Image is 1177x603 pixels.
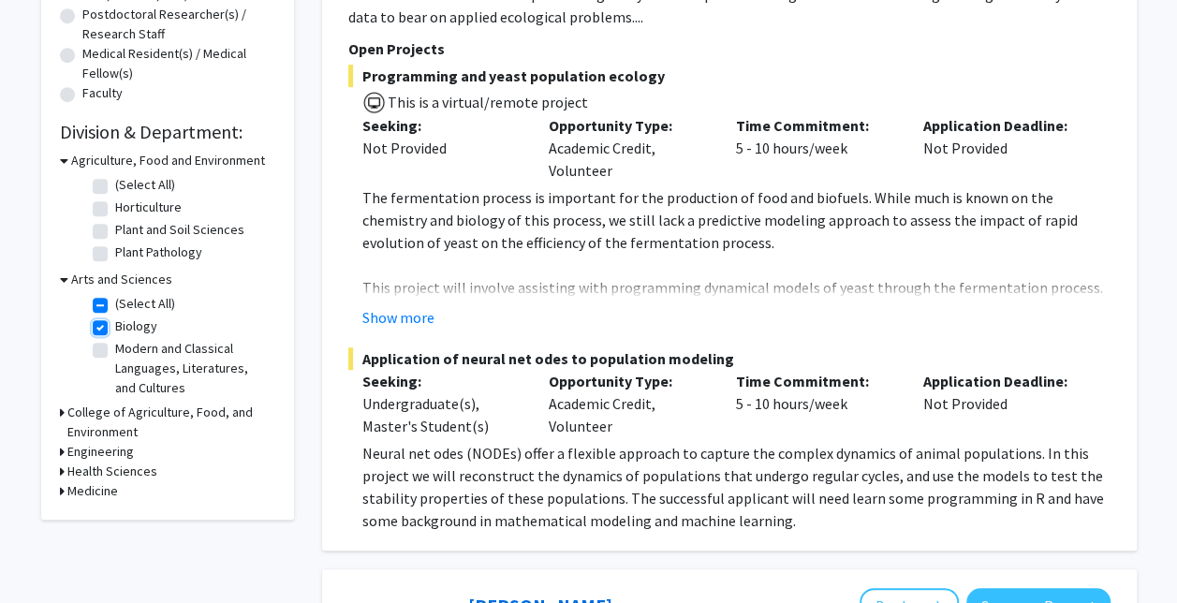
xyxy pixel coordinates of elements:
button: Show more [362,306,434,329]
p: This project will involve assisting with programming dynamical models of yeast through the fermen... [362,276,1111,344]
div: 5 - 10 hours/week [722,114,909,182]
iframe: Chat [14,519,80,589]
p: Seeking: [362,114,522,137]
label: Biology [115,316,157,336]
h2: Division & Department: [60,121,275,143]
h3: Medicine [67,481,118,501]
p: Seeking: [362,370,522,392]
label: Horticulture [115,198,182,217]
p: Opportunity Type: [549,370,708,392]
h3: Health Sciences [67,462,157,481]
p: Neural net odes (NODEs) offer a flexible approach to capture the complex dynamics of animal popul... [362,442,1111,532]
div: Not Provided [362,137,522,159]
span: Application of neural net odes to population modeling [348,347,1111,370]
div: 5 - 10 hours/week [722,370,909,437]
div: Undergraduate(s), Master's Student(s) [362,392,522,437]
span: This is a virtual/remote project [386,93,588,111]
label: (Select All) [115,175,175,195]
p: Time Commitment: [736,114,895,137]
p: Open Projects [348,37,1111,60]
div: Academic Credit, Volunteer [535,114,722,182]
label: Modern and Classical Languages, Literatures, and Cultures [115,339,271,398]
div: Not Provided [909,114,1096,182]
label: Postdoctoral Researcher(s) / Research Staff [82,5,275,44]
label: Plant and Soil Sciences [115,220,244,240]
h3: College of Agriculture, Food, and Environment [67,403,275,442]
p: The fermentation process is important for the production of food and biofuels. While much is know... [362,186,1111,254]
h3: Engineering [67,442,134,462]
h3: Arts and Sciences [71,270,172,289]
span: Programming and yeast population ecology [348,65,1111,87]
div: Academic Credit, Volunteer [535,370,722,437]
div: Not Provided [909,370,1096,437]
label: Plant Pathology [115,243,202,262]
label: (Select All) [115,294,175,314]
p: Time Commitment: [736,370,895,392]
p: Application Deadline: [923,114,1082,137]
h3: Agriculture, Food and Environment [71,151,265,170]
p: Opportunity Type: [549,114,708,137]
label: Medical Resident(s) / Medical Fellow(s) [82,44,275,83]
label: Faculty [82,83,123,103]
p: Application Deadline: [923,370,1082,392]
